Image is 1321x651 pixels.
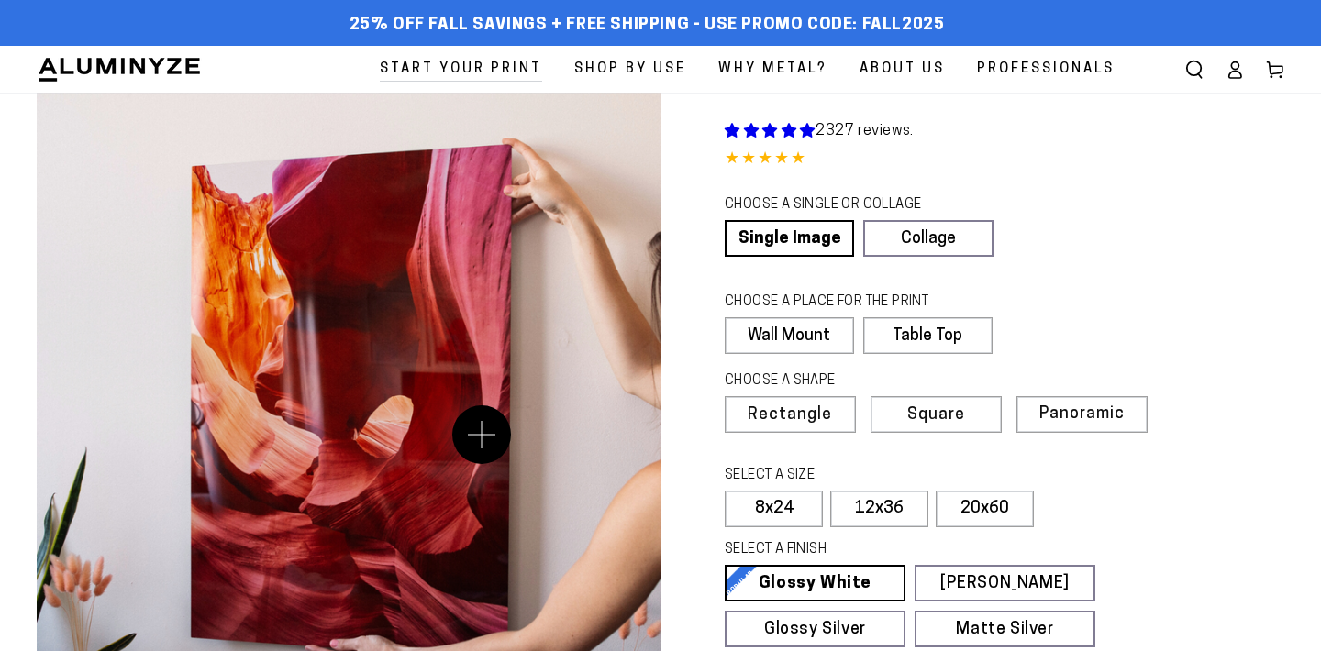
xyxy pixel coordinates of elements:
span: Square [907,407,965,424]
legend: SELECT A FINISH [725,540,1053,560]
a: Shop By Use [561,46,700,93]
a: Collage [863,220,993,257]
span: Rectangle [748,407,832,424]
a: Single Image [725,220,854,257]
span: Shop By Use [574,57,686,82]
summary: Search our site [1174,50,1215,90]
span: Why Metal? [718,57,827,82]
legend: SELECT A SIZE [725,466,970,486]
span: Professionals [977,57,1115,82]
label: 20x60 [936,491,1034,527]
div: 4.85 out of 5.0 stars [725,147,1284,173]
span: About Us [860,57,945,82]
img: Aluminyze [37,56,202,83]
a: Glossy Silver [725,611,905,647]
legend: CHOOSE A SHAPE [725,371,978,392]
legend: CHOOSE A PLACE FOR THE PRINT [725,292,975,313]
span: Start Your Print [380,57,542,82]
a: Professionals [963,46,1128,93]
span: 25% off FALL Savings + Free Shipping - Use Promo Code: FALL2025 [350,16,945,36]
a: Start Your Print [366,46,556,93]
a: Why Metal? [705,46,841,93]
a: Matte Silver [915,611,1095,647]
label: Wall Mount [725,317,854,354]
a: About Us [846,46,959,93]
a: Glossy White [725,565,905,601]
label: 12x36 [830,491,928,527]
span: Panoramic [1039,405,1125,423]
a: [PERSON_NAME] [915,565,1095,601]
legend: CHOOSE A SINGLE OR COLLAGE [725,195,976,215]
label: 8x24 [725,491,823,527]
label: Table Top [863,317,993,354]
